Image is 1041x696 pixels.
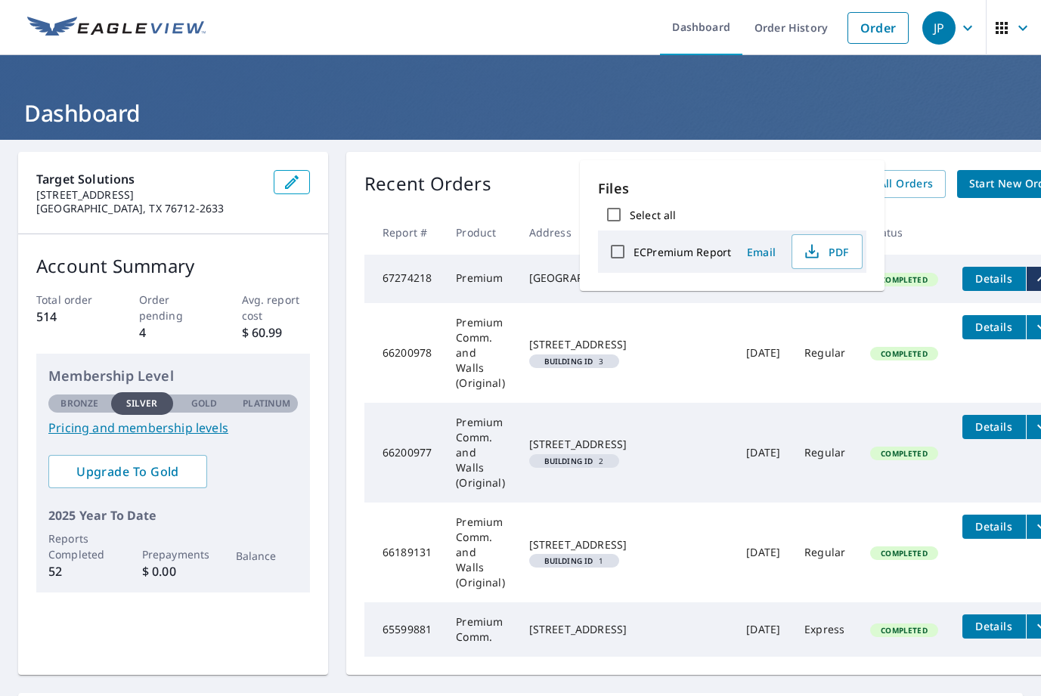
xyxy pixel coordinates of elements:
[48,419,298,437] a: Pricing and membership levels
[48,562,111,580] p: 52
[529,537,723,552] div: [STREET_ADDRESS]
[922,11,956,45] div: JP
[60,463,195,480] span: Upgrade To Gold
[634,245,731,259] label: ECPremium Report
[529,622,723,637] div: [STREET_ADDRESS]
[27,17,206,39] img: EV Logo
[142,562,205,580] p: $ 0.00
[18,97,1023,128] h1: Dashboard
[971,271,1017,286] span: Details
[126,397,158,410] p: Silver
[364,303,444,403] td: 66200978
[364,602,444,657] td: 65599881
[544,457,593,465] em: Building ID
[529,337,723,352] div: [STREET_ADDRESS]
[36,308,105,326] p: 514
[36,188,262,202] p: [STREET_ADDRESS]
[517,210,735,255] th: Address
[743,245,779,259] span: Email
[734,303,792,403] td: [DATE]
[364,403,444,503] td: 66200977
[838,170,946,198] a: View All Orders
[535,557,613,565] span: 1
[598,178,866,199] p: Files
[48,366,298,386] p: Membership Level
[529,437,723,452] div: [STREET_ADDRESS]
[962,267,1026,291] button: detailsBtn-67274218
[630,208,676,222] label: Select all
[734,602,792,657] td: [DATE]
[364,170,491,198] p: Recent Orders
[364,255,444,303] td: 67274218
[242,323,311,342] p: $ 60.99
[529,271,723,286] div: [GEOGRAPHIC_DATA][PERSON_NAME]
[872,274,936,285] span: Completed
[444,602,517,657] td: Premium Comm.
[36,170,262,188] p: Target Solutions
[243,397,290,410] p: Platinum
[364,503,444,602] td: 66189131
[734,403,792,503] td: [DATE]
[971,519,1017,534] span: Details
[139,292,208,323] p: Order pending
[139,323,208,342] p: 4
[544,357,593,365] em: Building ID
[142,546,205,562] p: Prepayments
[734,503,792,602] td: [DATE]
[872,625,936,636] span: Completed
[48,531,111,562] p: Reports Completed
[236,548,299,564] p: Balance
[36,252,310,280] p: Account Summary
[444,210,517,255] th: Product
[858,210,950,255] th: Status
[792,503,858,602] td: Regular
[971,320,1017,334] span: Details
[444,503,517,602] td: Premium Comm. and Walls (Original)
[872,448,936,459] span: Completed
[36,202,262,215] p: [GEOGRAPHIC_DATA], TX 76712-2633
[792,234,863,269] button: PDF
[971,619,1017,633] span: Details
[847,12,909,44] a: Order
[850,175,934,193] span: View All Orders
[801,243,850,261] span: PDF
[242,292,311,323] p: Avg. report cost
[48,455,207,488] a: Upgrade To Gold
[872,348,936,359] span: Completed
[36,292,105,308] p: Total order
[544,557,593,565] em: Building ID
[535,457,613,465] span: 2
[191,397,217,410] p: Gold
[444,255,517,303] td: Premium
[962,315,1026,339] button: detailsBtn-66200978
[962,515,1026,539] button: detailsBtn-66189131
[364,210,444,255] th: Report #
[962,415,1026,439] button: detailsBtn-66200977
[792,403,858,503] td: Regular
[60,397,98,410] p: Bronze
[48,506,298,524] p: 2025 Year To Date
[971,419,1017,434] span: Details
[444,403,517,503] td: Premium Comm. and Walls (Original)
[792,303,858,403] td: Regular
[535,357,613,365] span: 3
[872,548,936,558] span: Completed
[962,614,1026,639] button: detailsBtn-65599881
[444,303,517,403] td: Premium Comm. and Walls (Original)
[792,602,858,657] td: Express
[737,240,785,264] button: Email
